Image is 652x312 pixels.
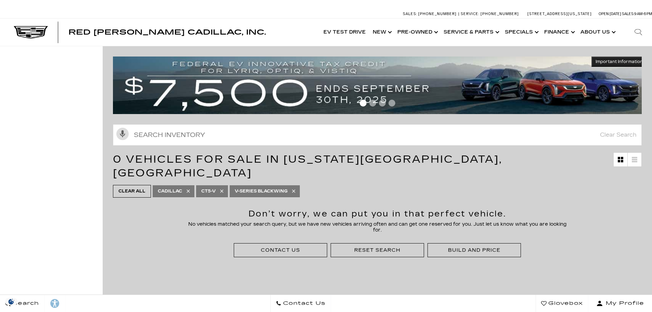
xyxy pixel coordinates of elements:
span: CT5-V [201,187,216,196]
a: Contact Us [270,295,331,312]
a: Service & Parts [440,18,501,46]
div: Contact Us [234,243,327,257]
a: Red [PERSON_NAME] Cadillac, Inc. [68,29,266,36]
div: Reset Search [331,243,424,257]
span: Contact Us [281,299,325,308]
a: Finance [541,18,577,46]
a: Service: [PHONE_NUMBER] [458,12,521,16]
a: Specials [501,18,541,46]
a: EV Test Drive [320,18,369,46]
span: [PHONE_NUMBER] [418,12,457,16]
span: Go to slide 1 [360,100,367,107]
a: About Us [577,18,618,46]
div: Contact Us [261,247,300,253]
span: Sales: [622,12,634,16]
a: New [369,18,394,46]
span: Open [DATE] [599,12,621,16]
span: Clear All [118,187,145,196]
a: Glovebox [536,295,588,312]
span: Go to slide 3 [379,100,386,107]
input: Search Inventory [113,124,642,146]
span: Service: [461,12,480,16]
span: [PHONE_NUMBER] [481,12,519,16]
div: Reset Search [354,247,400,253]
img: vrp-tax-ending-august-version [113,57,647,114]
a: Sales: [PHONE_NUMBER] [403,12,458,16]
section: Click to Open Cookie Consent Modal [3,298,19,305]
span: Go to slide 4 [388,100,395,107]
span: Red [PERSON_NAME] Cadillac, Inc. [68,28,266,36]
span: V-Series Blackwing [235,187,287,196]
p: No vehicles matched your search query, but we have new vehicles arriving often and can get one re... [184,221,571,233]
span: Go to slide 2 [369,100,376,107]
span: Search [11,299,39,308]
span: Glovebox [547,299,583,308]
div: Build and Price [427,243,521,257]
span: Cadillac [158,187,182,196]
span: 0 Vehicles for Sale in [US_STATE][GEOGRAPHIC_DATA], [GEOGRAPHIC_DATA] [113,153,502,179]
span: My Profile [603,299,644,308]
svg: Click to toggle on voice search [116,128,129,140]
span: 9 AM-6 PM [634,12,652,16]
a: Pre-Owned [394,18,440,46]
span: Important Information [596,59,643,64]
div: Build and Price [448,247,500,253]
button: Important Information [591,57,647,67]
button: Open user profile menu [588,295,652,312]
h2: Don’t worry, we can put you in that perfect vehicle. [184,210,571,218]
img: Cadillac Dark Logo with Cadillac White Text [14,26,48,39]
a: [STREET_ADDRESS][US_STATE] [527,12,592,16]
span: Sales: [403,12,417,16]
img: Opt-Out Icon [3,298,19,305]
